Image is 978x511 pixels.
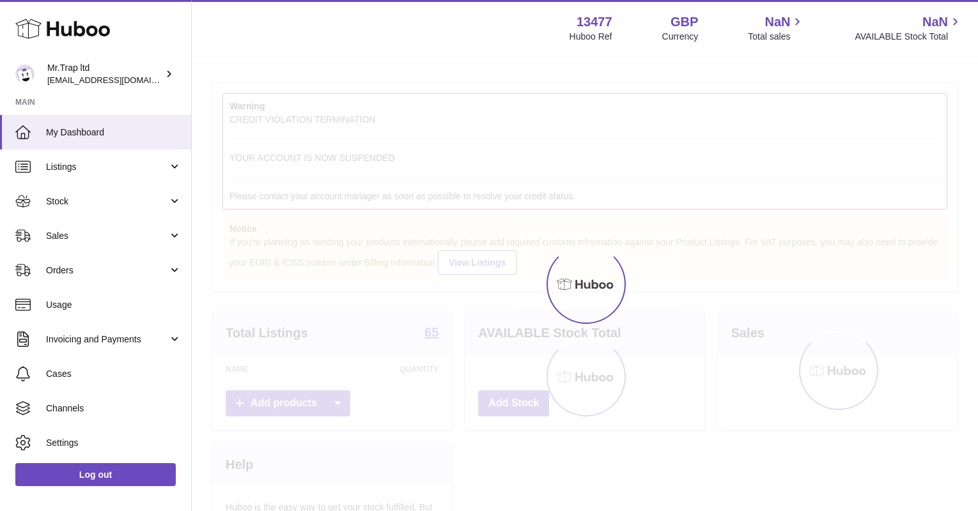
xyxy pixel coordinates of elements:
span: Stock [46,195,168,208]
span: Sales [46,230,168,242]
span: My Dashboard [46,126,182,139]
span: Listings [46,161,168,173]
div: Currency [662,31,699,43]
span: Cases [46,368,182,380]
strong: 13477 [577,13,612,31]
span: Channels [46,402,182,415]
span: NaN [922,13,948,31]
span: Total sales [748,31,805,43]
span: [EMAIL_ADDRESS][DOMAIN_NAME] [47,75,188,85]
span: Settings [46,437,182,449]
a: NaN Total sales [748,13,805,43]
a: NaN AVAILABLE Stock Total [855,13,963,43]
a: Log out [15,463,176,486]
div: Huboo Ref [570,31,612,43]
strong: GBP [671,13,698,31]
span: AVAILABLE Stock Total [855,31,963,43]
span: Usage [46,299,182,311]
span: Orders [46,264,168,277]
span: NaN [765,13,790,31]
img: office@grabacz.eu [15,65,35,84]
span: Invoicing and Payments [46,333,168,346]
div: Mr.Trap ltd [47,62,162,86]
